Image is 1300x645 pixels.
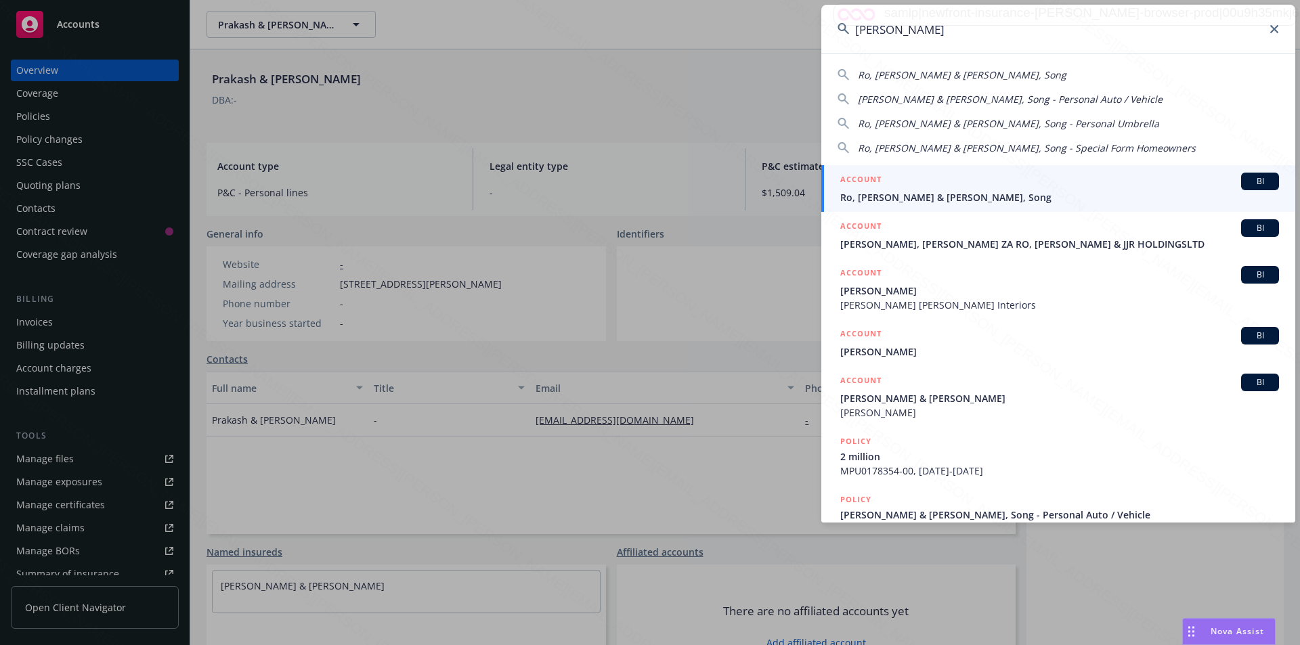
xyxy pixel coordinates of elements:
h5: ACCOUNT [840,374,882,390]
h5: POLICY [840,435,871,448]
a: ACCOUNTBI[PERSON_NAME][PERSON_NAME] [PERSON_NAME] Interiors [821,259,1295,319]
span: [PERSON_NAME], [PERSON_NAME] ZA RO, [PERSON_NAME] & JJR HOLDINGSLTD [840,237,1279,251]
span: [PERSON_NAME] & [PERSON_NAME] [840,391,1279,405]
span: BI [1247,175,1274,187]
span: Ro, [PERSON_NAME] & [PERSON_NAME], Song [858,68,1066,81]
span: [PERSON_NAME] & [PERSON_NAME], Song - Personal Auto / Vehicle [858,93,1163,106]
span: [PERSON_NAME] [PERSON_NAME] Interiors [840,298,1279,312]
a: ACCOUNTBIRo, [PERSON_NAME] & [PERSON_NAME], Song [821,165,1295,212]
span: [PERSON_NAME] [840,344,1279,359]
span: MPU0178354-00, [DATE]-[DATE] [840,464,1279,478]
h5: POLICY [840,493,871,506]
span: BI [1247,222,1274,234]
span: Ro, [PERSON_NAME] & [PERSON_NAME], Song - Personal Umbrella [858,117,1159,130]
div: Drag to move [1183,619,1200,644]
h5: ACCOUNT [840,327,882,343]
span: A2804001, [DATE]-[DATE] [840,522,1279,536]
span: BI [1247,269,1274,281]
a: ACCOUNTBI[PERSON_NAME] [821,319,1295,366]
a: POLICY2 millionMPU0178354-00, [DATE]-[DATE] [821,427,1295,485]
span: Ro, [PERSON_NAME] & [PERSON_NAME], Song - Special Form Homeowners [858,141,1196,154]
a: ACCOUNTBI[PERSON_NAME] & [PERSON_NAME][PERSON_NAME] [821,366,1295,427]
span: BI [1247,376,1274,388]
span: BI [1247,330,1274,342]
h5: ACCOUNT [840,173,882,189]
h5: ACCOUNT [840,266,882,282]
span: Nova Assist [1211,625,1264,637]
h5: ACCOUNT [840,219,882,236]
a: ACCOUNTBI[PERSON_NAME], [PERSON_NAME] ZA RO, [PERSON_NAME] & JJR HOLDINGSLTD [821,212,1295,259]
span: [PERSON_NAME] & [PERSON_NAME], Song - Personal Auto / Vehicle [840,508,1279,522]
span: [PERSON_NAME] [840,405,1279,420]
span: Ro, [PERSON_NAME] & [PERSON_NAME], Song [840,190,1279,204]
span: 2 million [840,449,1279,464]
a: POLICY[PERSON_NAME] & [PERSON_NAME], Song - Personal Auto / VehicleA2804001, [DATE]-[DATE] [821,485,1295,543]
input: Search... [821,5,1295,53]
span: [PERSON_NAME] [840,284,1279,298]
button: Nova Assist [1182,618,1276,645]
